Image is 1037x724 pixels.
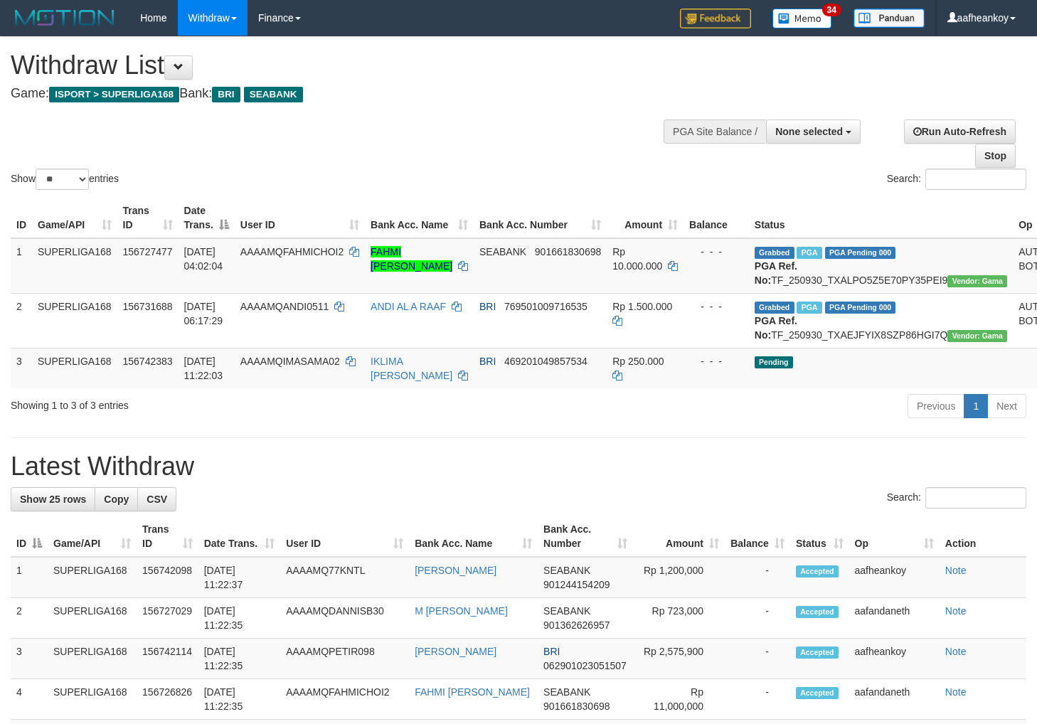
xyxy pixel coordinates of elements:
[504,301,587,312] span: Copy 769501009716535 to clipboard
[240,246,344,257] span: AAAAMQFAHMICHOI2
[797,302,821,314] span: Marked by aafromsomean
[543,660,627,671] span: Copy 062901023051507 to clipboard
[11,293,32,348] td: 2
[95,487,138,511] a: Copy
[137,598,198,639] td: 156727029
[48,516,137,557] th: Game/API: activate to sort column ascending
[198,516,281,557] th: Date Trans.: activate to sort column ascending
[689,354,743,368] div: - - -
[415,565,496,576] a: [PERSON_NAME]
[612,246,662,272] span: Rp 10.000.000
[479,246,526,257] span: SEABANK
[240,356,340,367] span: AAAAMQIMASAMA02
[853,9,925,28] img: panduan.png
[137,487,176,511] a: CSV
[11,348,32,388] td: 3
[11,452,1026,481] h1: Latest Withdraw
[137,639,198,679] td: 156742114
[755,356,793,368] span: Pending
[535,246,601,257] span: Copy 901661830698 to clipboard
[925,487,1026,509] input: Search:
[280,598,409,639] td: AAAAMQDANNISB30
[772,9,832,28] img: Button%20Memo.svg
[612,301,672,312] span: Rp 1.500.000
[964,394,988,418] a: 1
[725,679,790,720] td: -
[825,302,896,314] span: PGA Pending
[198,639,281,679] td: [DATE] 11:22:35
[48,598,137,639] td: SUPERLIGA168
[479,356,496,367] span: BRI
[755,302,794,314] span: Grabbed
[684,198,749,238] th: Balance
[198,557,281,598] td: [DATE] 11:22:37
[725,516,790,557] th: Balance: activate to sort column ascending
[945,565,967,576] a: Note
[725,639,790,679] td: -
[48,679,137,720] td: SUPERLIGA168
[117,198,179,238] th: Trans ID: activate to sort column ascending
[212,87,240,102] span: BRI
[607,198,684,238] th: Amount: activate to sort column ascending
[755,260,797,286] b: PGA Ref. No:
[796,687,839,699] span: Accepted
[825,247,896,259] span: PGA Pending
[887,169,1026,190] label: Search:
[11,679,48,720] td: 4
[280,639,409,679] td: AAAAMQPETIR098
[849,639,940,679] td: aafheankoy
[104,494,129,505] span: Copy
[755,315,797,341] b: PGA Ref. No:
[775,126,843,137] span: None selected
[11,87,677,101] h4: Game: Bank:
[32,293,117,348] td: SUPERLIGA168
[123,246,173,257] span: 156727477
[796,565,839,577] span: Accepted
[11,598,48,639] td: 2
[689,299,743,314] div: - - -
[664,119,766,144] div: PGA Site Balance /
[543,565,590,576] span: SEABANK
[11,198,32,238] th: ID
[179,198,235,238] th: Date Trans.: activate to sort column descending
[184,356,223,381] span: [DATE] 11:22:03
[796,606,839,618] span: Accepted
[137,679,198,720] td: 156726826
[198,598,281,639] td: [DATE] 11:22:35
[908,394,964,418] a: Previous
[947,330,1007,342] span: Vendor URL: https://trx31.1velocity.biz
[479,301,496,312] span: BRI
[766,119,861,144] button: None selected
[371,356,452,381] a: IKLIMA [PERSON_NAME]
[48,639,137,679] td: SUPERLIGA168
[11,238,32,294] td: 1
[409,516,538,557] th: Bank Acc. Name: activate to sort column ascending
[11,516,48,557] th: ID: activate to sort column descending
[797,247,821,259] span: Marked by aafandaneth
[749,293,1013,348] td: TF_250930_TXAEJFYIX8SZP86HGI7Q
[48,557,137,598] td: SUPERLIGA168
[790,516,849,557] th: Status: activate to sort column ascending
[371,301,446,312] a: ANDI AL A RAAF
[940,516,1026,557] th: Action
[633,598,725,639] td: Rp 723,000
[925,169,1026,190] input: Search:
[137,516,198,557] th: Trans ID: activate to sort column ascending
[749,198,1013,238] th: Status
[633,679,725,720] td: Rp 11,000,000
[822,4,841,16] span: 34
[137,557,198,598] td: 156742098
[11,487,95,511] a: Show 25 rows
[947,275,1007,287] span: Vendor URL: https://trx31.1velocity.biz
[11,557,48,598] td: 1
[504,356,587,367] span: Copy 469201049857534 to clipboard
[11,51,677,80] h1: Withdraw List
[543,686,590,698] span: SEABANK
[36,169,89,190] select: Showentries
[49,87,179,102] span: ISPORT > SUPERLIGA168
[123,301,173,312] span: 156731688
[415,646,496,657] a: [PERSON_NAME]
[32,238,117,294] td: SUPERLIGA168
[371,246,452,272] a: FAHMI [PERSON_NAME]
[849,557,940,598] td: aafheankoy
